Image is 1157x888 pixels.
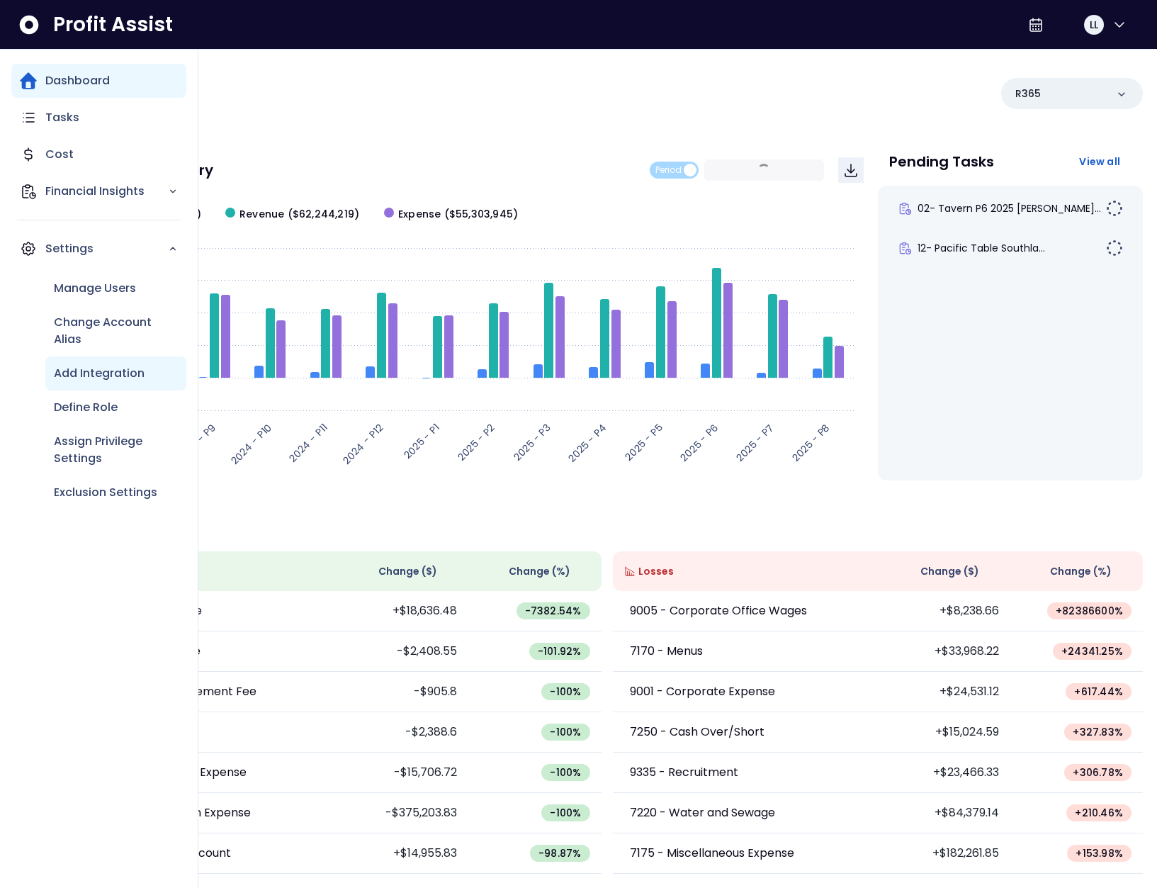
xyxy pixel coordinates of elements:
td: +$18,636.48 [336,591,468,631]
p: 9001 - Corporate Expense [630,683,775,700]
text: 2025 - P8 [789,420,833,464]
span: -100 % [550,685,581,699]
p: Settings [45,240,168,257]
td: -$2,388.6 [336,712,468,753]
text: 2025 - P4 [565,420,610,465]
text: 2025 - P2 [454,420,497,463]
span: Change ( $ ) [920,564,979,579]
p: 7220 - Water and Sewage [630,804,775,821]
p: 7175 - Miscellaneous Expense [630,845,794,862]
span: Revenue ($62,244,219) [239,207,359,222]
td: +$14,955.83 [336,833,468,874]
span: + 24341.25 % [1061,644,1123,658]
span: + 153.98 % [1076,846,1123,860]
p: 7170 - Menus [630,643,703,660]
span: -98.87 % [538,846,581,860]
span: View all [1079,154,1120,169]
text: 2024 - P11 [286,420,331,465]
td: +$84,379.14 [878,793,1010,833]
p: Add Integration [54,365,145,382]
span: LL [1090,18,1098,32]
img: Not yet Started [1106,200,1123,217]
p: Cost [45,146,74,163]
span: -7382.54 % [525,604,582,618]
p: Change Account Alias [54,314,178,348]
span: + 306.78 % [1073,765,1123,780]
span: Losses [638,564,674,579]
span: + 82386600 % [1056,604,1123,618]
td: -$375,203.83 [336,793,468,833]
span: + 327.83 % [1073,725,1123,739]
p: Financial Insights [45,183,168,200]
text: 2025 - P7 [733,420,777,464]
p: R365 [1015,86,1041,101]
p: Tasks [45,109,79,126]
span: + 617.44 % [1074,685,1123,699]
td: -$2,408.55 [336,631,468,672]
text: 2024 - P10 [227,420,274,467]
button: View all [1068,149,1131,174]
p: Manage Users [54,280,136,297]
td: -$905.8 [336,672,468,712]
p: 9005 - Corporate Office Wages [630,602,807,619]
span: + 210.46 % [1075,806,1123,820]
p: Dashboard [45,72,110,89]
span: Profit Assist [53,12,173,38]
span: Expense ($55,303,945) [398,207,518,222]
span: Change (%) [509,564,570,579]
text: 2024 - P12 [340,420,387,467]
span: -100 % [550,806,581,820]
span: Change (%) [1050,564,1112,579]
button: Download [838,157,864,183]
span: Change ( $ ) [378,564,437,579]
img: Not yet Started [1106,240,1123,257]
td: +$23,466.33 [878,753,1010,793]
text: 2025 - P1 [401,420,443,462]
span: -100 % [550,725,581,739]
td: +$24,531.12 [878,672,1010,712]
text: 2025 - P3 [510,420,553,463]
span: 02- Tavern P6 2025 [PERSON_NAME]... [918,201,1101,215]
span: 12- Pacific Table Southla... [918,241,1045,255]
p: Define Role [54,399,118,416]
p: Wins & Losses [71,520,1143,534]
span: -101.92 % [538,644,582,658]
span: -100 % [550,765,581,780]
p: Pending Tasks [889,154,994,169]
text: 2025 - P6 [677,420,721,464]
td: +$33,968.22 [878,631,1010,672]
p: 9335 - Recruitment [630,764,738,781]
text: 2025 - P5 [622,420,665,463]
td: +$15,024.59 [878,712,1010,753]
p: Exclusion Settings [54,484,157,501]
p: Assign Privilege Settings [54,433,178,467]
p: 7250 - Cash Over/Short [630,724,764,741]
td: -$15,706.72 [336,753,468,793]
td: +$182,261.85 [878,833,1010,874]
td: +$8,238.66 [878,591,1010,631]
